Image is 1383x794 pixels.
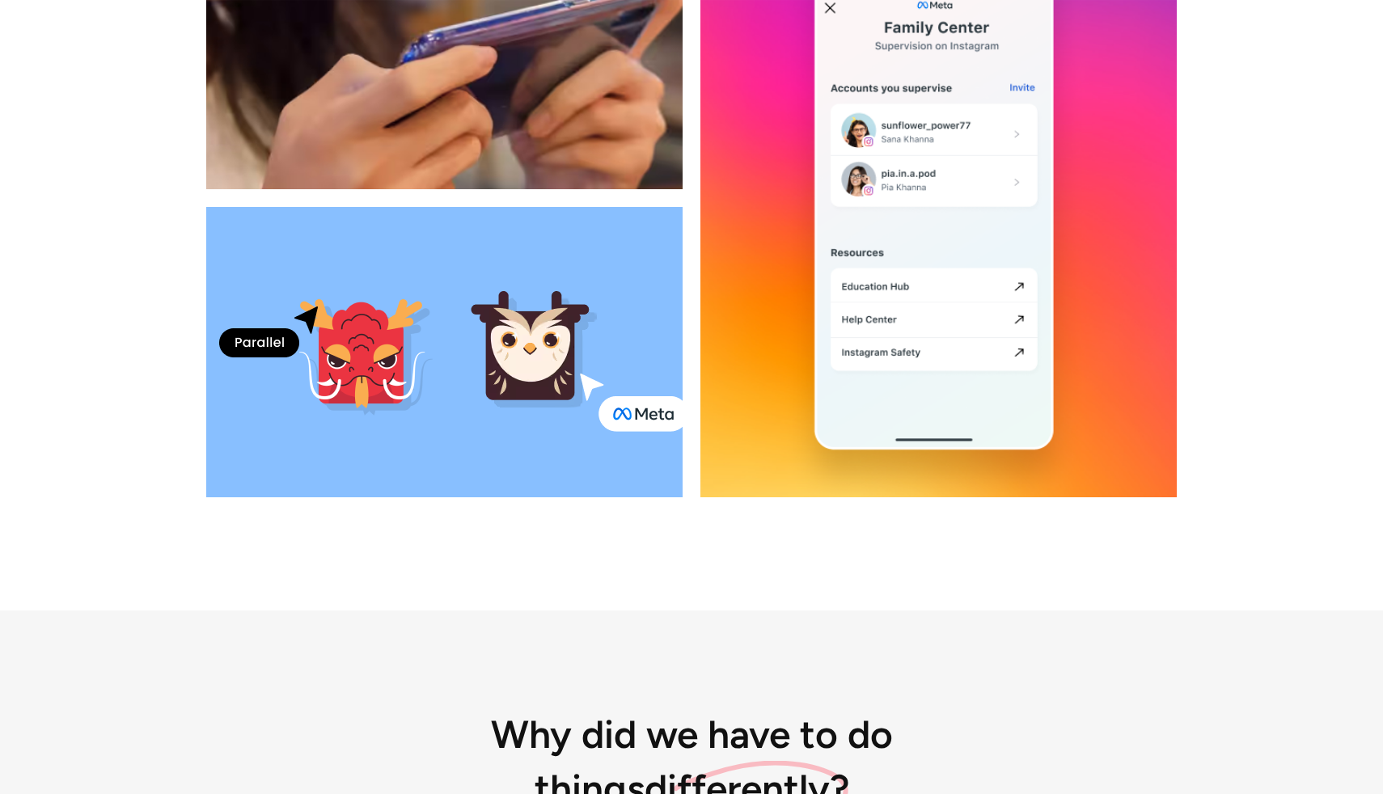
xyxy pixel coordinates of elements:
img: bird illustration image [451,270,616,434]
img: Parallel arrow image [219,306,320,357]
img: Meta arrow image [577,373,689,432]
img: dragon illustration image [273,268,451,435]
